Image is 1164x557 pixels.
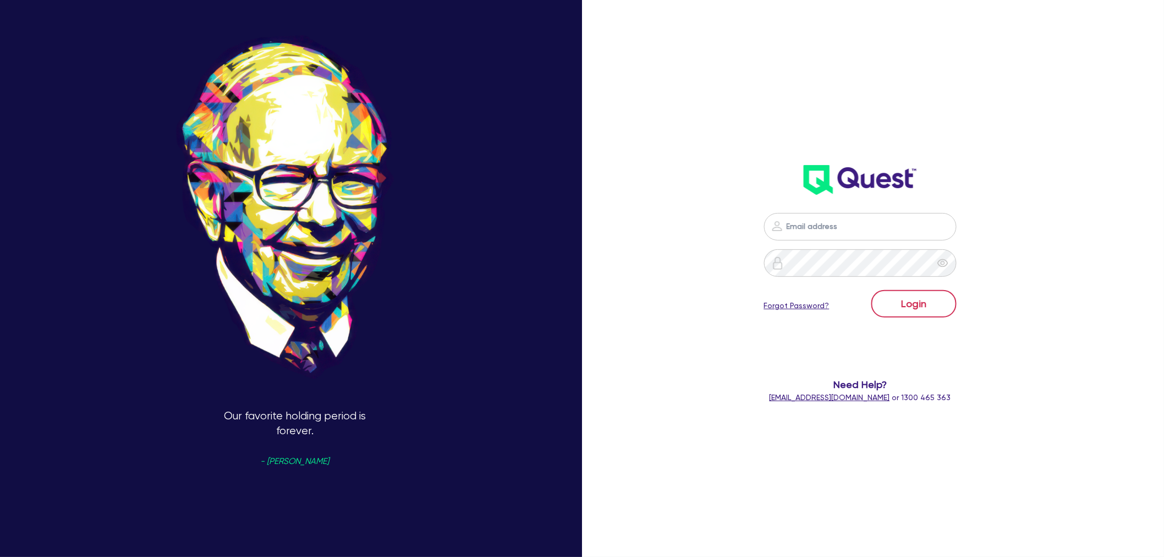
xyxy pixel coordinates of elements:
[771,220,784,233] img: icon-password
[937,258,948,269] span: eye
[771,256,784,270] img: icon-password
[770,393,951,402] span: or 1300 465 363
[804,165,916,195] img: wH2k97JdezQIQAAAABJRU5ErkJggg==
[871,290,957,318] button: Login
[770,393,890,402] a: [EMAIL_ADDRESS][DOMAIN_NAME]
[261,457,330,466] span: - [PERSON_NAME]
[764,213,957,241] input: Email address
[764,300,830,312] a: Forgot Password?
[702,377,1018,392] span: Need Help?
